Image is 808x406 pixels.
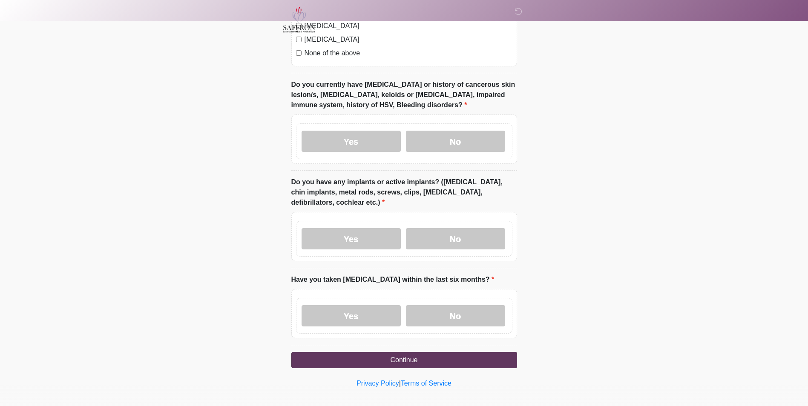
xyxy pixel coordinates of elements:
[305,48,512,58] label: None of the above
[357,380,399,387] a: Privacy Policy
[283,6,316,33] img: Saffron Laser Aesthetics and Medical Spa Logo
[406,305,505,326] label: No
[296,50,302,56] input: None of the above
[291,177,517,208] label: Do you have any implants or active implants? ([MEDICAL_DATA], chin implants, metal rods, screws, ...
[291,80,517,110] label: Do you currently have [MEDICAL_DATA] or history of cancerous skin lesion/s, [MEDICAL_DATA], keloi...
[406,228,505,249] label: No
[406,131,505,152] label: No
[291,274,495,285] label: Have you taken [MEDICAL_DATA] within the last six months?
[302,305,401,326] label: Yes
[291,352,517,368] button: Continue
[401,380,451,387] a: Terms of Service
[302,131,401,152] label: Yes
[302,228,401,249] label: Yes
[399,380,401,387] a: |
[305,34,512,45] label: [MEDICAL_DATA]
[296,37,302,42] input: [MEDICAL_DATA]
